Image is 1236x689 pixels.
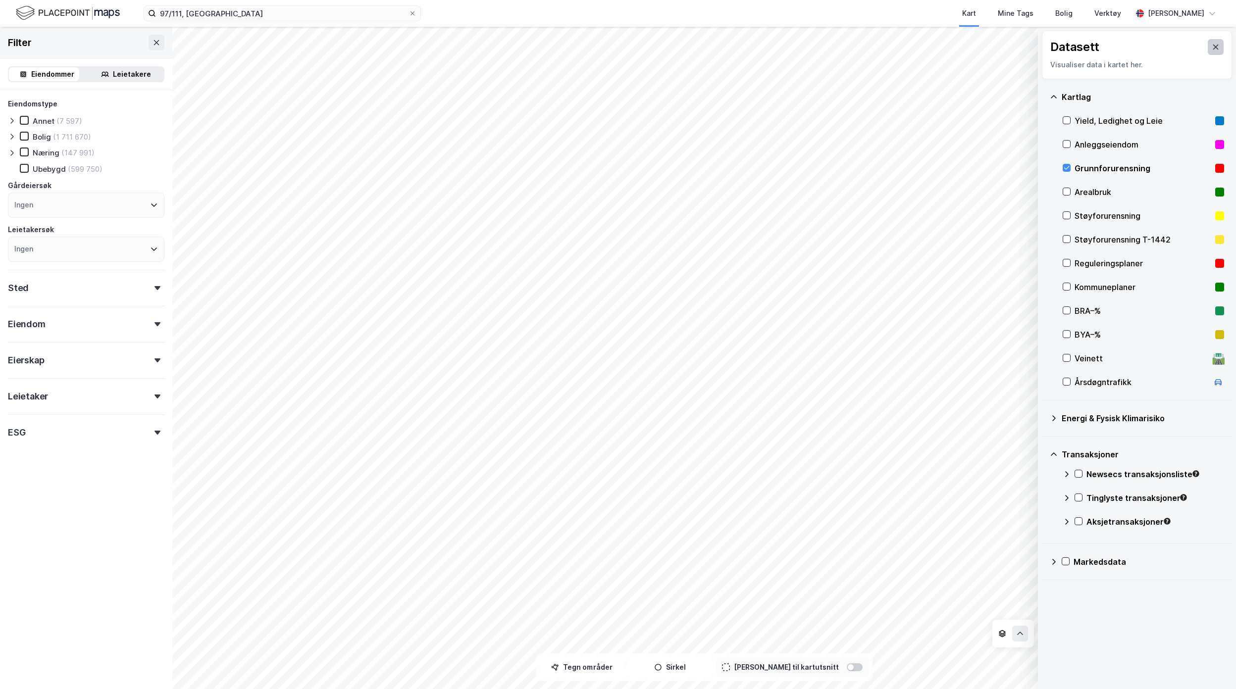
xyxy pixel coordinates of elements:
div: Støyforurensning T-1442 [1075,234,1211,246]
div: Anleggseiendom [1075,139,1211,150]
div: BYA–% [1075,329,1211,341]
div: Datasett [1050,39,1099,55]
div: Newsecs transaksjonsliste [1086,468,1224,480]
div: Leietakersøk [8,224,54,236]
div: Leietakere [113,68,151,80]
div: Støyforurensning [1075,210,1211,222]
div: BRA–% [1075,305,1211,317]
div: Transaksjoner [1062,448,1224,460]
button: Tegn områder [540,657,624,677]
div: 🛣️ [1212,352,1225,365]
div: Årsdøgntrafikk [1075,376,1208,388]
input: Søk på adresse, matrikkel, gårdeiere, leietakere eller personer [156,6,409,21]
div: Tinglyste transaksjoner [1086,492,1224,504]
div: Eiendomstype [8,98,57,110]
div: ESG [8,427,25,439]
div: Annet [33,116,54,126]
div: Kartlag [1062,91,1224,103]
div: Visualiser data i kartet her. [1050,59,1224,71]
div: Kart [962,7,976,19]
div: Arealbruk [1075,186,1211,198]
img: logo.f888ab2527a4732fd821a326f86c7f29.svg [16,4,120,22]
div: Næring [33,148,59,157]
div: Leietaker [8,391,48,402]
div: Bolig [1055,7,1073,19]
div: Sted [8,282,29,294]
div: Yield, Ledighet og Leie [1075,115,1211,127]
div: [PERSON_NAME] [1148,7,1204,19]
div: Markedsdata [1074,556,1224,568]
div: Eierskap [8,354,44,366]
iframe: Chat Widget [1186,641,1236,689]
div: Mine Tags [998,7,1033,19]
div: (147 991) [61,148,95,157]
div: Reguleringsplaner [1075,257,1211,269]
div: Tooltip anchor [1163,517,1172,526]
div: Filter [8,35,32,50]
div: Eiendommer [31,68,74,80]
div: (1 711 670) [53,132,91,142]
div: Bolig [33,132,51,142]
div: Tooltip anchor [1191,469,1200,478]
div: Ingen [14,243,33,255]
div: Ubebygd [33,164,66,174]
div: Verktøy [1094,7,1121,19]
div: [PERSON_NAME] til kartutsnitt [734,661,839,673]
div: Tooltip anchor [1179,493,1188,502]
div: Veinett [1075,352,1208,364]
div: Gårdeiersøk [8,180,51,192]
div: (7 597) [56,116,82,126]
div: Kontrollprogram for chat [1186,641,1236,689]
div: (599 750) [68,164,103,174]
div: Eiendom [8,318,46,330]
div: Kommuneplaner [1075,281,1211,293]
div: Ingen [14,199,33,211]
div: Grunnforurensning [1075,162,1211,174]
button: Sirkel [628,657,712,677]
div: Energi & Fysisk Klimarisiko [1062,412,1224,424]
div: Aksjetransaksjoner [1086,516,1224,528]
